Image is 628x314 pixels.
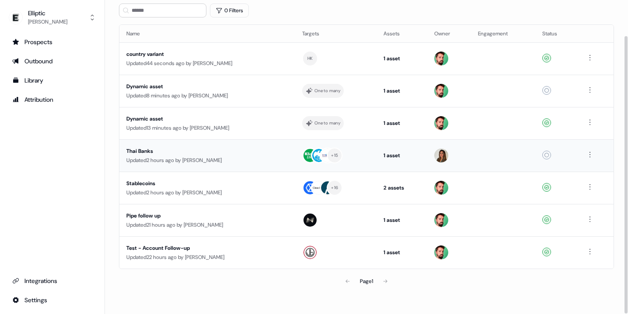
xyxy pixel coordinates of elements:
[427,25,471,42] th: Owner
[126,114,283,123] div: Dynamic asset
[434,181,448,195] img: Phill
[126,82,283,91] div: Dynamic asset
[126,50,283,59] div: country variant
[126,147,283,155] div: Thai Banks
[434,245,448,259] img: Phill
[434,148,448,162] img: Pouyeh
[126,59,288,68] div: Updated 44 seconds ago by [PERSON_NAME]
[126,221,288,229] div: Updated 21 hours ago by [PERSON_NAME]
[12,276,92,285] div: Integrations
[28,17,67,26] div: [PERSON_NAME]
[12,296,92,304] div: Settings
[314,87,340,95] div: One to many
[434,116,448,130] img: Phill
[210,3,249,17] button: 0 Filters
[434,84,448,98] img: Phill
[126,179,283,188] div: Stablecoins
[126,91,288,100] div: Updated 8 minutes ago by [PERSON_NAME]
[331,184,338,192] div: + 16
[126,253,288,262] div: Updated 22 hours ago by [PERSON_NAME]
[384,54,420,63] div: 1 asset
[7,293,98,307] a: Go to integrations
[471,25,535,42] th: Engagement
[28,9,67,17] div: Elliptic
[12,95,92,104] div: Attribution
[7,93,98,107] a: Go to attribution
[384,248,420,257] div: 1 asset
[307,55,313,62] div: HK
[126,124,288,132] div: Updated 13 minutes ago by [PERSON_NAME]
[7,274,98,288] a: Go to integrations
[7,73,98,87] a: Go to templates
[384,86,420,95] div: 1 asset
[12,76,92,85] div: Library
[7,35,98,49] a: Go to prospects
[331,152,338,159] div: + 15
[434,52,448,66] img: Phill
[119,25,295,42] th: Name
[12,57,92,66] div: Outbound
[434,213,448,227] img: Phill
[7,7,98,28] button: Elliptic[PERSON_NAME]
[7,54,98,68] a: Go to outbound experience
[295,25,377,42] th: Targets
[535,25,578,42] th: Status
[126,211,283,220] div: Pipe follow up
[377,25,427,42] th: Assets
[384,119,420,128] div: 1 asset
[126,188,288,197] div: Updated 2 hours ago by [PERSON_NAME]
[12,38,92,46] div: Prospects
[126,156,288,165] div: Updated 2 hours ago by [PERSON_NAME]
[126,244,283,252] div: Test - Account Follow-up
[360,277,373,286] div: Page 1
[314,119,340,127] div: One to many
[384,183,420,192] div: 2 assets
[384,151,420,160] div: 1 asset
[384,216,420,224] div: 1 asset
